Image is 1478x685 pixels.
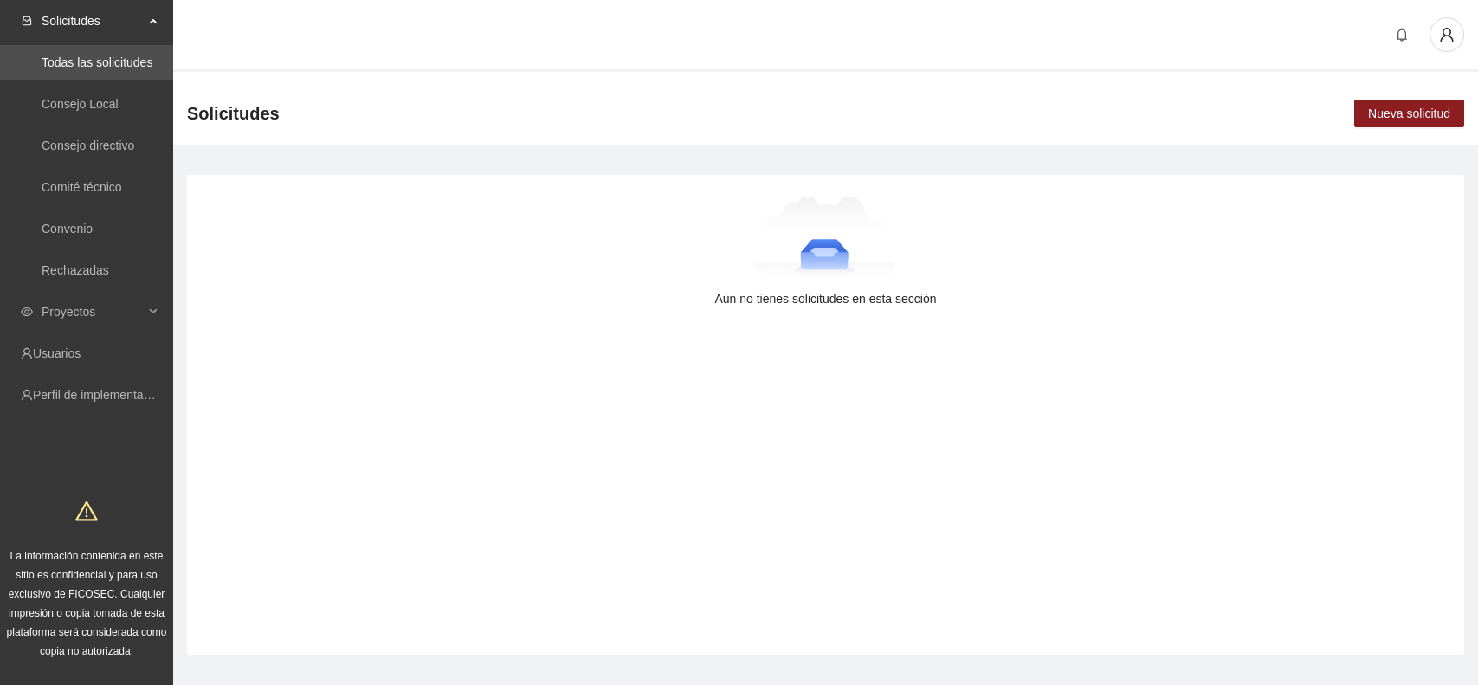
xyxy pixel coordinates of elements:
[42,3,144,38] span: Solicitudes
[1389,28,1415,42] span: bell
[42,139,134,152] a: Consejo directivo
[755,196,896,282] img: Aún no tienes solicitudes en esta sección
[21,15,33,27] span: inbox
[42,97,119,111] a: Consejo Local
[33,346,81,360] a: Usuarios
[1354,100,1464,127] button: Nueva solicitud
[42,55,152,69] a: Todas las solicitudes
[33,388,168,402] a: Perfil de implementadora
[187,100,280,127] span: Solicitudes
[1430,27,1463,42] span: user
[1430,17,1464,52] button: user
[42,263,109,277] a: Rechazadas
[42,294,144,329] span: Proyectos
[215,289,1436,308] div: Aún no tienes solicitudes en esta sección
[21,306,33,318] span: eye
[42,180,122,194] a: Comité técnico
[7,550,167,657] span: La información contenida en este sitio es confidencial y para uso exclusivo de FICOSEC. Cualquier...
[75,500,98,522] span: warning
[42,222,93,236] a: Convenio
[1388,21,1416,48] button: bell
[1368,104,1450,123] span: Nueva solicitud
